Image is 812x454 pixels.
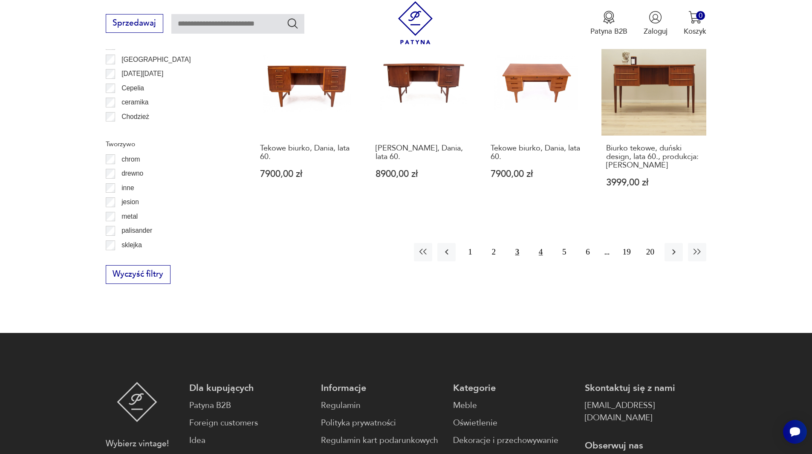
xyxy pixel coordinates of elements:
[644,11,668,36] button: Zaloguj
[321,434,442,447] a: Regulamin kart podarunkowych
[394,1,437,44] img: Patyna - sklep z meblami i dekoracjami vintage
[321,417,442,429] a: Polityka prywatności
[376,144,471,162] h3: [PERSON_NAME], Dania, lata 60.
[590,11,627,36] button: Patyna B2B
[286,17,299,29] button: Szukaj
[491,144,587,162] h3: Tekowe biurko, Dania, lata 60.
[508,243,526,261] button: 3
[106,14,163,33] button: Sprzedawaj
[590,11,627,36] a: Ikona medaluPatyna B2B
[371,31,476,207] a: Biurko, Dania, lata 60.[PERSON_NAME], Dania, lata 60.8900,00 zł
[783,420,807,444] iframe: Smartsupp widget button
[485,243,503,261] button: 2
[532,243,550,261] button: 4
[189,399,311,412] a: Patyna B2B
[696,11,705,20] div: 0
[606,178,702,187] p: 3999,00 zł
[121,211,138,222] p: metal
[684,11,706,36] button: 0Koszyk
[585,399,706,424] a: [EMAIL_ADDRESS][DOMAIN_NAME]
[601,31,707,207] a: Biurko tekowe, duński design, lata 60., produkcja: DaniaBiurko tekowe, duński design, lata 60., p...
[121,254,137,265] p: szkło
[585,382,706,394] p: Skontaktuj się z nami
[453,434,575,447] a: Dekoracje i przechowywanie
[121,111,149,122] p: Chodzież
[453,399,575,412] a: Meble
[555,243,573,261] button: 5
[376,170,471,179] p: 8900,00 zł
[590,26,627,36] p: Patyna B2B
[121,168,143,179] p: drewno
[649,11,662,24] img: Ikonka użytkownika
[106,265,170,284] button: Wyczyść filtry
[486,31,591,207] a: Tekowe biurko, Dania, lata 60.Tekowe biurko, Dania, lata 60.7900,00 zł
[121,125,147,136] p: Ćmielów
[117,382,157,422] img: Patyna - sklep z meblami i dekoracjami vintage
[121,240,142,251] p: sklejka
[491,170,587,179] p: 7900,00 zł
[121,225,152,236] p: palisander
[121,83,144,94] p: Cepelia
[121,97,148,108] p: ceramika
[618,243,636,261] button: 19
[106,139,231,150] p: Tworzywo
[688,11,702,24] img: Ikona koszyka
[255,31,361,207] a: Tekowe biurko, Dania, lata 60.Tekowe biurko, Dania, lata 60.7900,00 zł
[644,26,668,36] p: Zaloguj
[121,154,140,165] p: chrom
[578,243,597,261] button: 6
[602,11,616,24] img: Ikona medalu
[189,434,311,447] a: Idea
[606,144,702,170] h3: Biurko tekowe, duński design, lata 60., produkcja: [PERSON_NAME]
[453,417,575,429] a: Oświetlenie
[121,54,191,65] p: [GEOGRAPHIC_DATA]
[321,399,442,412] a: Regulamin
[684,26,706,36] p: Koszyk
[189,382,311,394] p: Dla kupujących
[585,440,706,452] p: Obserwuj nas
[260,144,356,162] h3: Tekowe biurko, Dania, lata 60.
[121,68,163,79] p: [DATE][DATE]
[453,382,575,394] p: Kategorie
[106,438,169,450] p: Wybierz vintage!
[121,197,139,208] p: jesion
[641,243,659,261] button: 20
[461,243,479,261] button: 1
[321,382,442,394] p: Informacje
[189,417,311,429] a: Foreign customers
[121,182,134,194] p: inne
[106,20,163,27] a: Sprzedawaj
[260,170,356,179] p: 7900,00 zł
